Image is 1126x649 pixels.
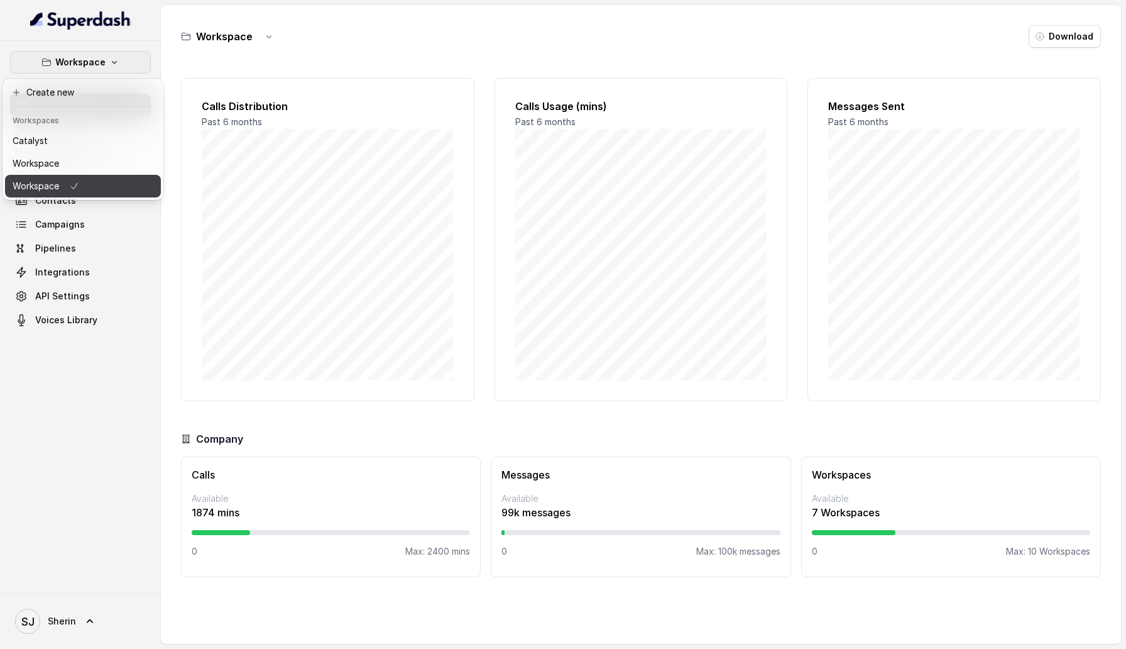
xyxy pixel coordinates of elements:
p: Catalyst [13,133,48,148]
p: Workspace [13,179,59,194]
p: Workspace [55,55,106,70]
button: Create new [5,81,161,104]
header: Workspaces [5,109,161,130]
button: Workspace [10,51,151,74]
div: Workspace [3,79,163,200]
p: Workspace [13,156,59,171]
